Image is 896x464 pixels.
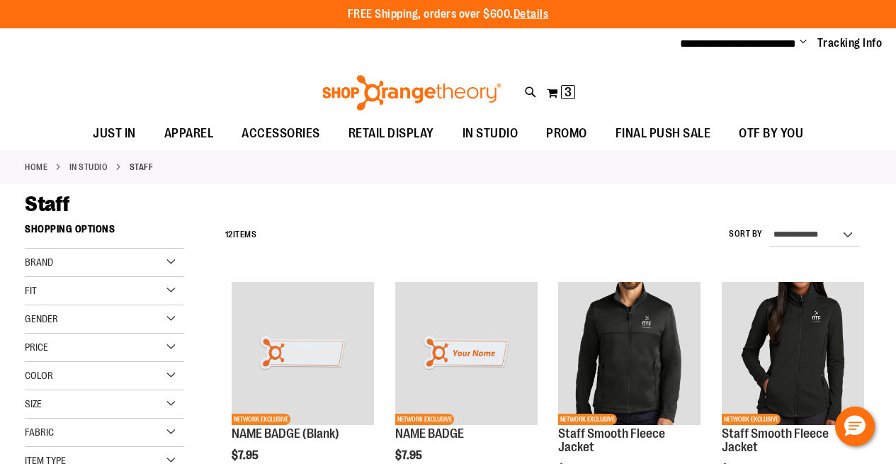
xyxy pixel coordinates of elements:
[601,118,725,150] a: FINAL PUSH SALE
[546,118,587,149] span: PROMO
[722,282,864,424] img: Product image for Smooth Fleece Jacket
[25,370,53,381] span: Color
[395,282,538,426] a: Product image for NAME BADGENETWORK EXCLUSIVE
[25,192,70,216] span: Staff
[150,118,228,150] a: APPAREL
[69,161,108,174] a: IN STUDIO
[225,230,233,239] span: 12
[729,228,763,240] label: Sort By
[25,217,184,249] strong: Shopping Options
[722,414,781,425] span: NETWORK EXCLUSIVE
[232,282,374,426] a: NAME BADGE (Blank)NETWORK EXCLUSIVE
[463,118,518,149] span: IN STUDIO
[448,118,533,149] a: IN STUDIO
[25,285,37,296] span: Fit
[93,118,136,149] span: JUST IN
[616,118,711,149] span: FINAL PUSH SALE
[232,414,290,425] span: NETWORK EXCLUSIVE
[514,8,549,21] a: Details
[242,118,320,149] span: ACCESSORIES
[130,161,154,174] strong: Staff
[722,426,829,455] a: Staff Smooth Fleece Jacket
[722,282,864,426] a: Product image for Smooth Fleece JacketNETWORK EXCLUSIVE
[558,414,617,425] span: NETWORK EXCLUSIVE
[565,85,572,99] span: 3
[320,75,504,111] img: Shop Orangetheory
[25,426,54,438] span: Fabric
[558,282,701,424] img: Product image for Smooth Fleece Jacket
[817,35,883,51] a: Tracking Info
[334,118,448,150] a: RETAIL DISPLAY
[348,118,434,149] span: RETAIL DISPLAY
[532,118,601,150] a: PROMO
[25,256,53,268] span: Brand
[348,6,549,23] p: FREE Shipping, orders over $600.
[558,282,701,426] a: Product image for Smooth Fleece JacketNETWORK EXCLUSIVE
[25,161,47,174] a: Home
[725,118,817,150] a: OTF BY YOU
[395,449,424,462] span: $7.95
[227,118,334,150] a: ACCESSORIES
[232,282,374,424] img: NAME BADGE (Blank)
[25,313,58,324] span: Gender
[800,36,807,50] button: Account menu
[25,341,48,353] span: Price
[25,398,42,409] span: Size
[739,118,803,149] span: OTF BY YOU
[835,407,875,446] button: Hello, have a question? Let’s chat.
[225,224,257,246] h2: Items
[395,282,538,424] img: Product image for NAME BADGE
[232,449,261,462] span: $7.95
[395,426,464,441] a: NAME BADGE
[395,414,454,425] span: NETWORK EXCLUSIVE
[232,426,339,441] a: NAME BADGE (Blank)
[164,118,214,149] span: APPAREL
[558,426,665,455] a: Staff Smooth Fleece Jacket
[79,118,150,150] a: JUST IN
